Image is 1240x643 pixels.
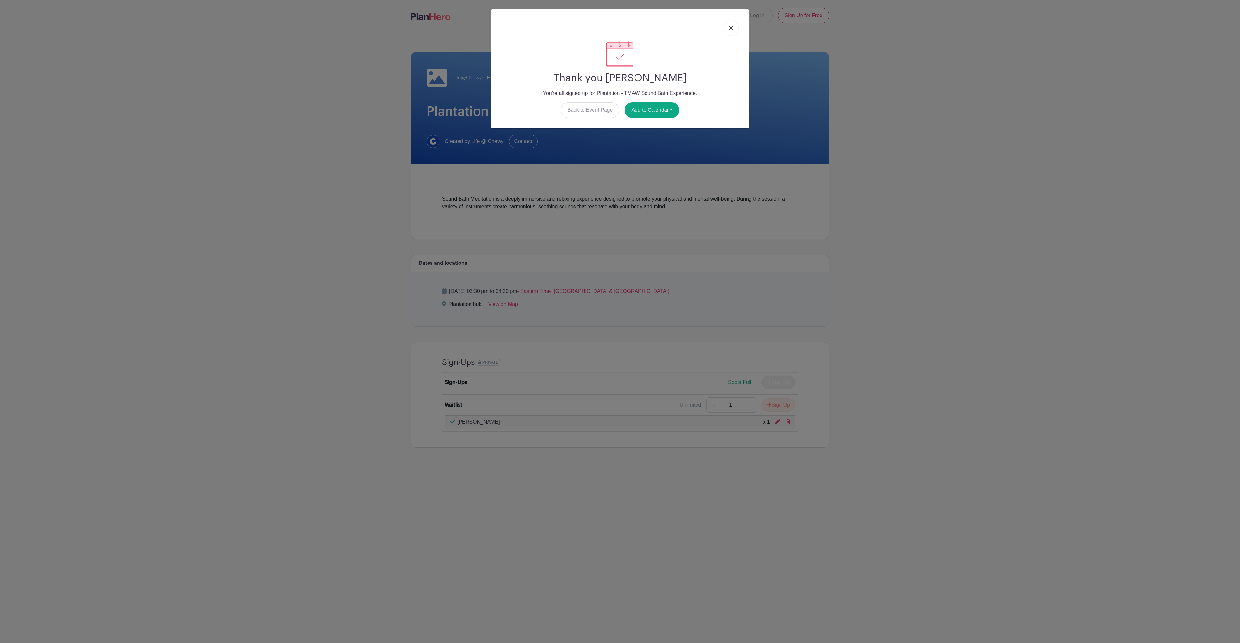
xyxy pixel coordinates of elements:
[729,26,733,30] img: close_button-5f87c8562297e5c2d7936805f587ecaba9071eb48480494691a3f1689db116b3.svg
[561,102,620,118] a: Back to Event Page
[496,72,744,84] h2: Thank you [PERSON_NAME]
[496,89,744,97] p: You're all signed up for Plantation - TMAW Sound Bath Experience.
[625,102,679,118] button: Add to Calendar
[598,41,642,67] img: signup_complete-c468d5dda3e2740ee63a24cb0ba0d3ce5d8a4ecd24259e683200fb1569d990c8.svg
